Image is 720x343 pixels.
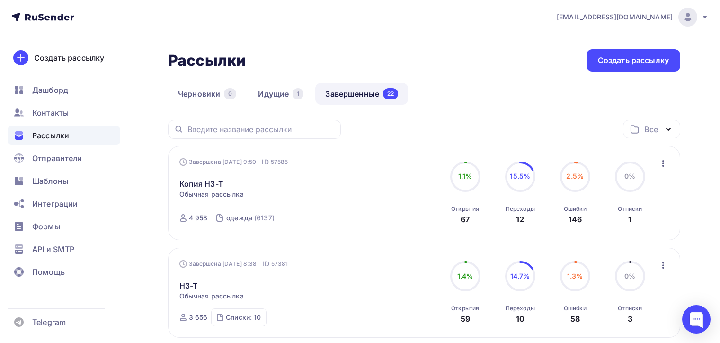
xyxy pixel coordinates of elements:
[32,221,60,232] span: Формы
[189,213,208,223] div: 4 958
[618,305,642,312] div: Отписки
[564,205,587,213] div: Ошибки
[179,291,244,301] span: Обычная рассылка
[179,280,198,291] a: H3-T
[262,259,269,269] span: ID
[506,305,535,312] div: Переходы
[168,51,246,70] h2: Рассылки
[451,205,479,213] div: Открытия
[262,157,268,167] span: ID
[248,83,313,105] a: Идущие1
[458,172,472,180] span: 1.1%
[224,88,236,99] div: 0
[8,149,120,168] a: Отправители
[32,130,69,141] span: Рассылки
[598,55,669,66] div: Создать рассылку
[32,198,78,209] span: Интеграции
[644,124,658,135] div: Все
[506,205,535,213] div: Переходы
[566,172,584,180] span: 2.5%
[516,214,524,225] div: 12
[564,305,587,312] div: Ошибки
[8,171,120,190] a: Шаблоны
[189,313,208,322] div: 3 656
[628,313,632,325] div: 3
[179,259,288,269] div: Завершена [DATE] 8:38
[461,214,470,225] div: 67
[624,172,635,180] span: 0%
[32,316,66,328] span: Telegram
[32,107,69,118] span: Контакты
[383,88,398,99] div: 22
[187,124,335,135] input: Введите название рассылки
[8,126,120,145] a: Рассылки
[510,172,530,180] span: 15.5%
[461,313,470,325] div: 59
[567,272,583,280] span: 1.3%
[569,214,582,225] div: 146
[32,153,82,164] span: Отправители
[628,214,631,225] div: 1
[179,190,244,199] span: Обычная рассылка
[557,12,673,22] span: [EMAIL_ADDRESS][DOMAIN_NAME]
[293,88,303,99] div: 1
[623,120,680,138] button: Все
[32,244,74,255] span: API и SMTP
[618,205,642,213] div: Отписки
[457,272,473,280] span: 1.4%
[8,103,120,122] a: Контакты
[557,8,709,27] a: [EMAIL_ADDRESS][DOMAIN_NAME]
[32,84,68,96] span: Дашборд
[226,313,261,322] div: Списки: 10
[168,83,246,105] a: Черновики0
[34,52,104,63] div: Создать рассылку
[179,178,223,190] a: Копия H3-T
[254,213,275,223] div: (6137)
[516,313,524,325] div: 10
[570,313,580,325] div: 58
[8,217,120,236] a: Формы
[226,213,252,223] div: одежда
[225,210,276,226] a: одежда (6137)
[8,81,120,99] a: Дашборд
[315,83,408,105] a: Завершенные22
[32,266,65,278] span: Помощь
[451,305,479,312] div: Открытия
[32,175,68,187] span: Шаблоны
[271,259,288,269] span: 57381
[624,272,635,280] span: 0%
[510,272,530,280] span: 14.7%
[271,157,288,167] span: 57585
[179,157,288,167] div: Завершена [DATE] 9:50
